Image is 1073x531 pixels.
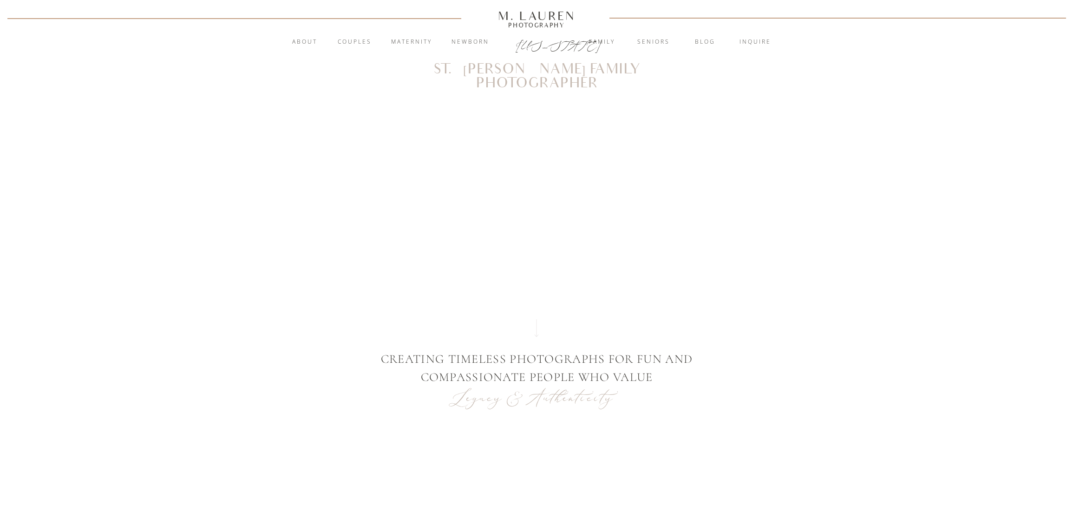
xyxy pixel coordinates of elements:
a: About [287,38,322,47]
a: inquire [730,38,780,47]
a: Seniors [628,38,679,47]
a: View Gallery [505,308,569,316]
a: Couples [329,38,379,47]
a: Newborn [445,38,495,47]
h1: St. [PERSON_NAME] Family Photographer [393,63,681,76]
a: M. Lauren [470,11,603,21]
p: CREATING TIMELESS PHOTOGRAPHS FOR FUN AND COMPASSIONATE PEOPLE WHO VALUE [378,350,695,386]
a: blog [680,38,730,47]
a: Family [577,38,627,47]
a: [US_STATE] [516,38,558,49]
a: Photography [494,23,579,27]
a: Maternity [386,38,437,47]
p: Legacy & Authenticity [452,386,622,410]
